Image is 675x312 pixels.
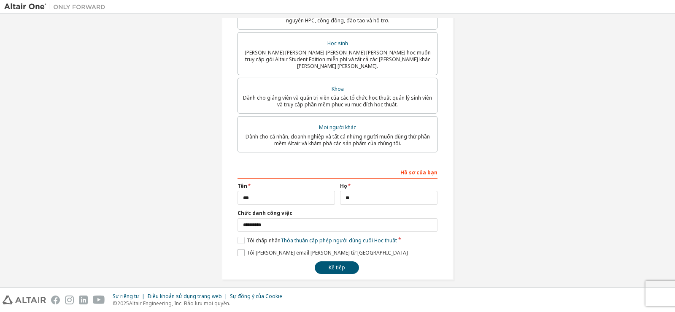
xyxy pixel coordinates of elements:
[113,293,139,300] font: Sự riêng tư
[51,296,60,304] img: facebook.svg
[93,296,105,304] img: youtube.svg
[247,249,408,256] font: Tôi [PERSON_NAME] email [PERSON_NAME] từ [GEOGRAPHIC_DATA]
[65,296,74,304] img: instagram.svg
[238,209,292,217] font: Chức danh công việc
[374,237,397,244] font: Học thuật
[243,94,432,108] font: Dành cho giảng viên và quản trị viên của các tổ chức học thuật quản lý sinh viên và truy cập phần...
[117,300,129,307] font: 2025
[246,133,430,147] font: Dành cho cá nhân, doanh nghiệp và tất cả những người muốn dùng thử phần mềm Altair và khám phá cá...
[245,49,431,70] font: [PERSON_NAME] [PERSON_NAME] [PERSON_NAME] [PERSON_NAME] học muốn truy cập gói Altair Student Edit...
[332,85,344,92] font: Khoa
[4,3,110,11] img: Altair One
[247,237,281,244] font: Tôi chấp nhận
[129,300,230,307] font: Altair Engineering, Inc. Bảo lưu mọi quyền.
[281,237,373,244] font: Thỏa thuận cấp phép người dùng cuối
[147,293,222,300] font: Điều khoản sử dụng trang web
[340,182,347,190] font: Họ
[315,261,359,274] button: Kế tiếp
[319,124,356,131] font: Mọi người khác
[79,296,88,304] img: linkedin.svg
[113,300,117,307] font: ©
[329,264,345,271] font: Kế tiếp
[327,40,348,47] font: Học sinh
[400,169,437,176] font: Hồ sơ của bạn
[238,182,247,190] font: Tên
[3,296,46,304] img: altair_logo.svg
[230,293,282,300] font: Sự đồng ý của Cookie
